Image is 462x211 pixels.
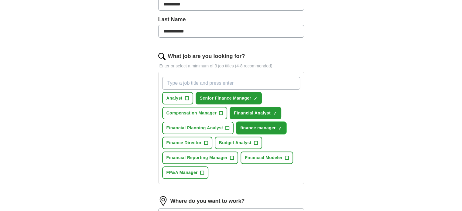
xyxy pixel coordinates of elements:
span: Financial Reporting Manager [166,155,228,161]
button: Financial Planning Analyst [162,122,234,134]
span: ✓ [273,111,277,116]
button: Senior Finance Manager✓ [196,92,262,104]
button: Finance Director [162,137,212,149]
span: Financial Modeler [245,155,282,161]
button: Financial Analyst✓ [230,107,281,119]
span: Budget Analyst [219,140,252,146]
label: What job are you looking for? [168,52,245,60]
button: finance manager✓ [236,122,286,134]
input: Type a job title and press enter [162,77,300,90]
span: finance manager [240,125,276,131]
span: ✓ [278,126,282,131]
img: location.png [158,196,168,206]
p: Enter or select a minimum of 3 job titles (4-8 recommended) [158,63,304,69]
span: Finance Director [166,140,202,146]
button: FP&A Manager [162,166,208,179]
span: Senior Finance Manager [200,95,252,101]
span: Financial Analyst [234,110,271,116]
label: Last Name [158,15,304,24]
span: Analyst [166,95,183,101]
label: Where do you want to work? [170,197,245,205]
button: Compensation Manager [162,107,228,119]
span: Compensation Manager [166,110,217,116]
span: Financial Planning Analyst [166,125,223,131]
button: Financial Modeler [241,151,293,164]
button: Analyst [162,92,193,104]
span: FP&A Manager [166,169,198,176]
button: Budget Analyst [215,137,262,149]
span: ✓ [254,96,257,101]
img: search.png [158,53,166,60]
button: Financial Reporting Manager [162,151,238,164]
